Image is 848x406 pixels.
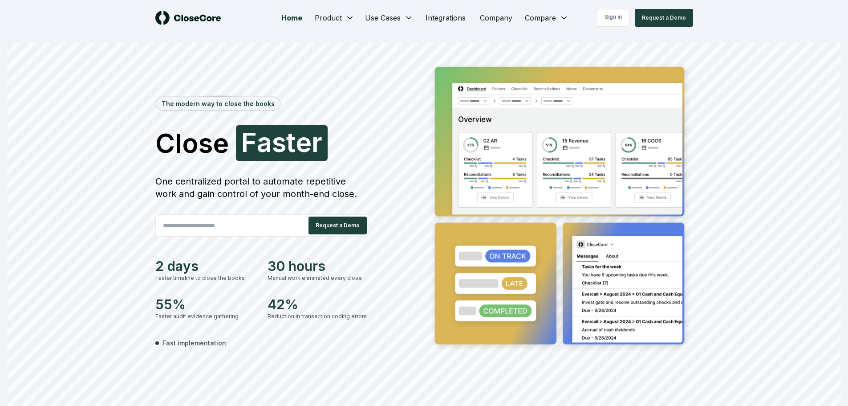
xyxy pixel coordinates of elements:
[155,130,229,156] span: Close
[365,12,401,23] span: Use Cases
[272,129,286,156] span: s
[519,9,574,27] button: Compare
[418,9,473,27] a: Integrations
[268,312,369,320] div: Reduction in transaction coding errors
[156,97,280,110] div: The modern way to close the books
[155,274,257,282] div: Faster timeline to close the books
[296,129,312,156] span: e
[309,9,360,27] button: Product
[155,11,221,25] img: logo
[268,296,369,312] div: 42%
[257,129,272,156] span: a
[315,12,342,23] span: Product
[155,296,257,312] div: 55%
[155,175,369,200] div: One centralized portal to automate repetitive work and gain control of your month-end close.
[360,9,418,27] button: Use Cases
[268,274,369,282] div: Manual work eliminated every close
[286,129,296,156] span: t
[162,338,226,348] span: Fast implementation
[635,9,693,27] button: Request a Demo
[525,12,556,23] span: Compare
[428,61,693,354] img: Jumbotron
[473,9,519,27] a: Company
[268,258,369,274] div: 30 hours
[155,258,257,274] div: 2 days
[155,312,257,320] div: Faster audit evidence gathering
[308,217,367,234] button: Request a Demo
[597,9,629,27] a: Sign in
[241,129,257,156] span: F
[312,129,322,156] span: r
[274,9,309,27] a: Home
